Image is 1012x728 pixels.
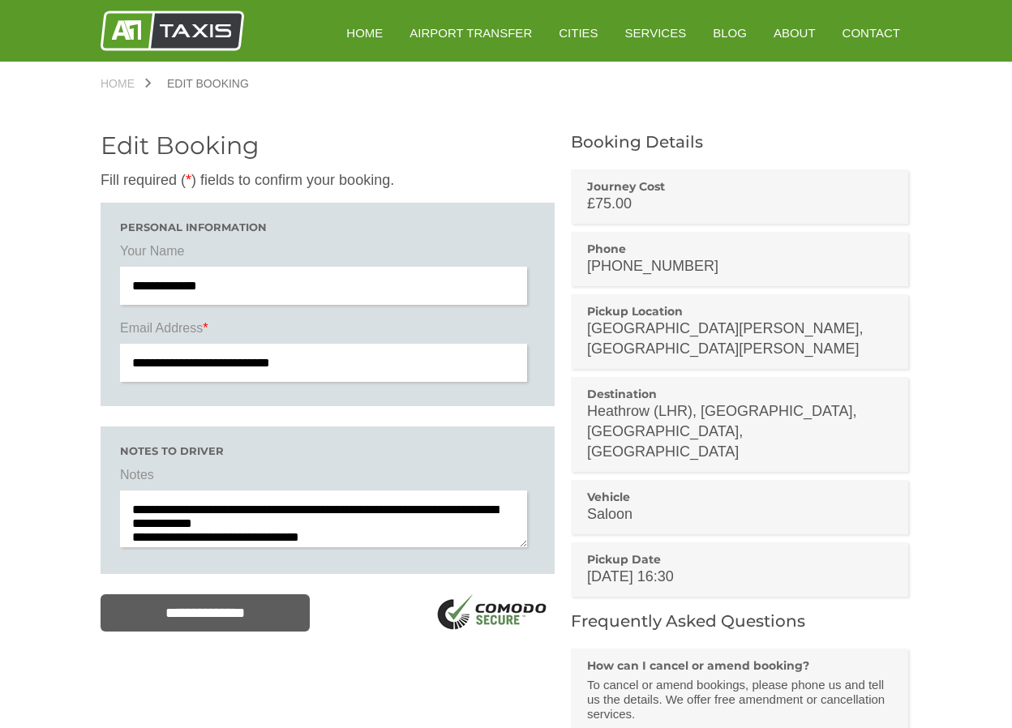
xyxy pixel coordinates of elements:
h2: Frequently Asked Questions [571,613,911,629]
p: Heathrow (LHR), [GEOGRAPHIC_DATA], [GEOGRAPHIC_DATA], [GEOGRAPHIC_DATA] [587,401,892,462]
h3: Journey Cost [587,179,892,194]
h3: Personal Information [120,222,535,233]
a: Airport Transfer [398,13,543,53]
p: £75.00 [587,194,892,214]
p: To cancel or amend bookings, please phone us and tell us the details. We offer free amendment or ... [587,678,892,722]
img: A1 Taxis [101,11,244,51]
p: [GEOGRAPHIC_DATA][PERSON_NAME], [GEOGRAPHIC_DATA][PERSON_NAME] [587,319,892,359]
p: [PHONE_NUMBER] [587,256,892,276]
h2: Edit Booking [101,134,555,158]
label: Email Address [120,319,535,344]
a: About [762,13,827,53]
h3: Notes to driver [120,446,535,456]
h3: Pickup Location [587,304,892,319]
p: Fill required ( ) fields to confirm your booking. [101,170,555,191]
a: Cities [547,13,609,53]
a: HOME [335,13,394,53]
a: Edit Booking [151,78,265,89]
a: Services [614,13,698,53]
h3: Phone [587,242,892,256]
img: SSL Logo [431,594,555,634]
label: Your Name [120,242,535,267]
h3: Vehicle [587,490,892,504]
p: Saloon [587,504,892,525]
label: Notes [120,466,535,490]
a: Blog [701,13,758,53]
a: Contact [831,13,911,53]
h3: How can I cancel or amend booking? [587,658,892,673]
a: Home [101,78,151,89]
p: [DATE] 16:30 [587,567,892,587]
h3: Pickup Date [587,552,892,567]
h2: Booking Details [571,134,911,150]
h3: Destination [587,387,892,401]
